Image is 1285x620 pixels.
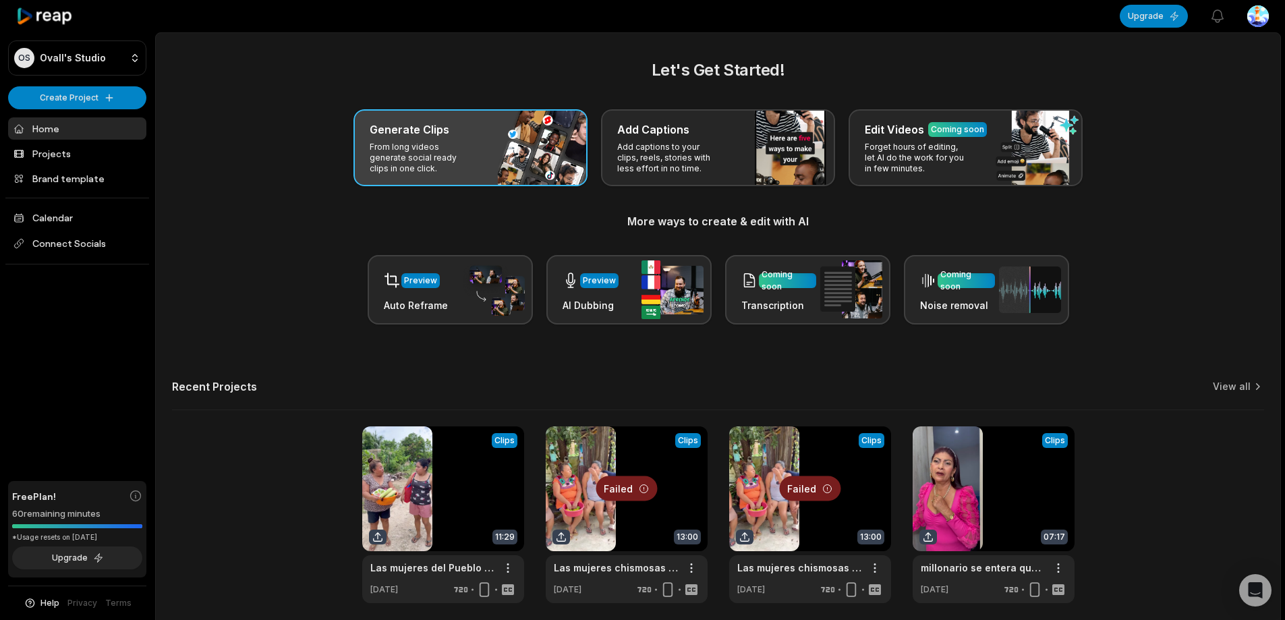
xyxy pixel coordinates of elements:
[8,117,146,140] a: Home
[12,532,142,542] div: *Usage resets on [DATE]
[172,213,1264,229] h3: More ways to create & edit with AI
[820,260,882,318] img: transcription.png
[370,121,449,138] h3: Generate Clips
[8,142,146,165] a: Projects
[931,123,984,136] div: Coming soon
[920,298,995,312] h3: Noise removal
[370,142,474,174] p: From long videos generate social ready clips in one click.
[8,231,146,256] span: Connect Socials
[641,260,704,319] img: ai_dubbing.png
[67,597,97,609] a: Privacy
[404,275,437,287] div: Preview
[865,121,924,138] h3: Edit Videos
[8,86,146,109] button: Create Project
[1213,380,1251,393] a: View all
[865,142,969,174] p: Forget hours of editing, let AI do the work for you in few minutes.
[1120,5,1188,28] button: Upgrade
[12,507,142,521] div: 60 remaining minutes
[554,561,678,575] div: Las mujeres chismosas regaron el chisme del regreso del papá de Dominga
[105,597,132,609] a: Terms
[762,269,813,293] div: Coming soon
[940,269,992,293] div: Coming soon
[921,561,1045,575] a: millonario se entera que el hijo de su esposa y de él esta dentro de quien fue su primer amor😱
[14,48,34,68] div: OS
[463,264,525,316] img: auto_reframe.png
[737,561,861,575] div: Las mujeres chismosas regaron el chisme del regreso del papá de Dominga
[12,546,142,569] button: Upgrade
[999,266,1061,313] img: noise_removal.png
[172,58,1264,82] h2: Let's Get Started!
[40,52,106,64] p: Ovall's Studio
[617,121,689,138] h3: Add Captions
[8,206,146,229] a: Calendar
[1239,574,1272,607] div: Open Intercom Messenger
[24,597,59,609] button: Help
[583,275,616,287] div: Preview
[741,298,816,312] h3: Transcription
[617,142,722,174] p: Add captions to your clips, reels, stories with less effort in no time.
[40,597,59,609] span: Help
[8,167,146,190] a: Brand template
[12,489,56,503] span: Free Plan!
[172,380,257,393] h2: Recent Projects
[563,298,619,312] h3: AI Dubbing
[384,298,448,312] h3: Auto Reframe
[370,561,494,575] a: Las mujeres del Pueblo criticaron mi [PERSON_NAME]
